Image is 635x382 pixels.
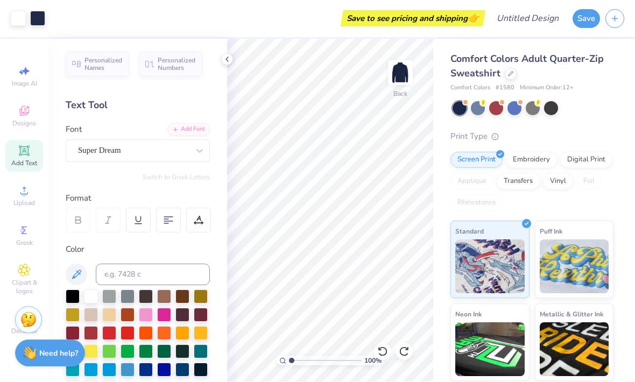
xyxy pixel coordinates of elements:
[455,323,525,377] img: Neon Ink
[450,152,503,168] div: Screen Print
[66,244,210,256] div: Color
[12,80,37,88] span: Image AI
[390,62,411,84] img: Back
[496,84,514,93] span: # 1580
[506,152,557,168] div: Embroidery
[573,10,600,29] button: Save
[5,279,43,296] span: Clipart & logos
[455,226,484,237] span: Standard
[455,240,525,294] img: Standard
[540,323,609,377] img: Metallic & Glitter Ink
[13,199,35,208] span: Upload
[543,174,573,190] div: Vinyl
[450,131,613,143] div: Print Type
[488,8,567,30] input: Untitled Design
[143,173,210,182] button: Switch to Greek Letters
[520,84,574,93] span: Minimum Order: 12 +
[343,11,483,27] div: Save to see pricing and shipping
[16,239,33,247] span: Greek
[450,195,503,211] div: Rhinestones
[66,193,211,205] div: Format
[393,89,407,99] div: Back
[450,84,490,93] span: Comfort Colors
[540,309,603,320] span: Metallic & Glitter Ink
[364,356,382,366] span: 100 %
[84,57,123,72] span: Personalized Names
[450,174,493,190] div: Applique
[96,264,210,286] input: e.g. 7428 c
[12,119,36,128] span: Designs
[497,174,540,190] div: Transfers
[66,124,82,136] label: Font
[158,57,196,72] span: Personalized Numbers
[167,124,210,136] div: Add Font
[11,159,37,168] span: Add Text
[468,12,479,25] span: 👉
[540,240,609,294] img: Puff Ink
[455,309,482,320] span: Neon Ink
[560,152,612,168] div: Digital Print
[39,349,78,359] strong: Need help?
[66,98,210,113] div: Text Tool
[540,226,562,237] span: Puff Ink
[11,327,37,336] span: Decorate
[450,53,604,80] span: Comfort Colors Adult Quarter-Zip Sweatshirt
[576,174,602,190] div: Foil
